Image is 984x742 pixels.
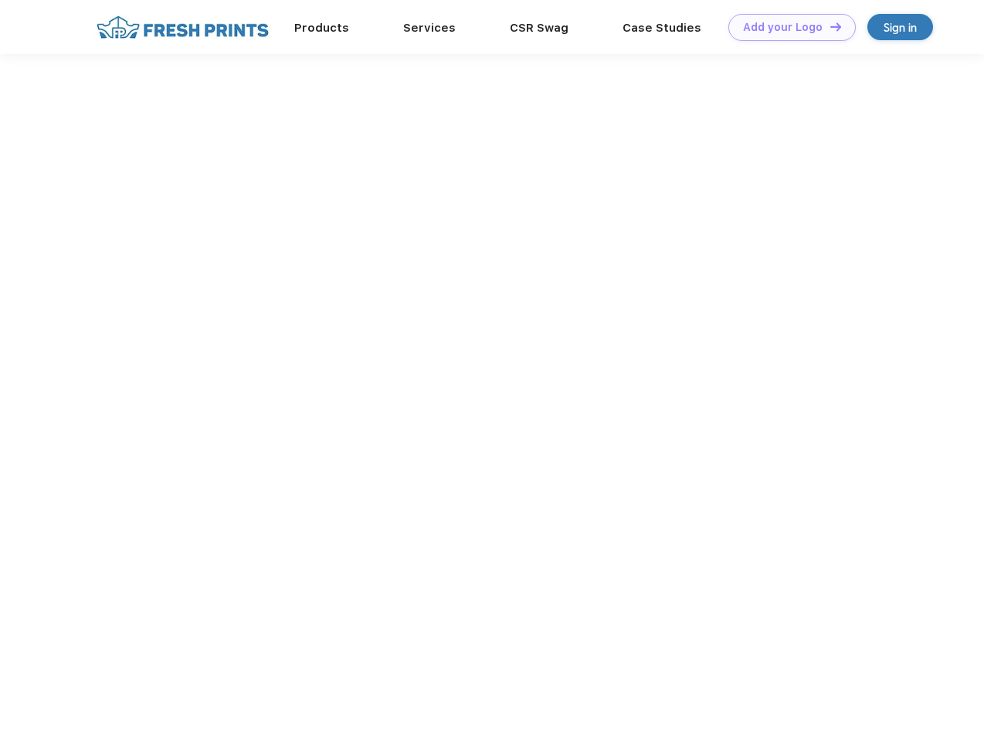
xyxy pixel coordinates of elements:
img: DT [830,22,841,31]
div: Sign in [884,19,917,36]
img: fo%20logo%202.webp [92,14,273,41]
a: Sign in [867,14,933,40]
a: Products [294,21,349,35]
div: Add your Logo [743,21,823,34]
